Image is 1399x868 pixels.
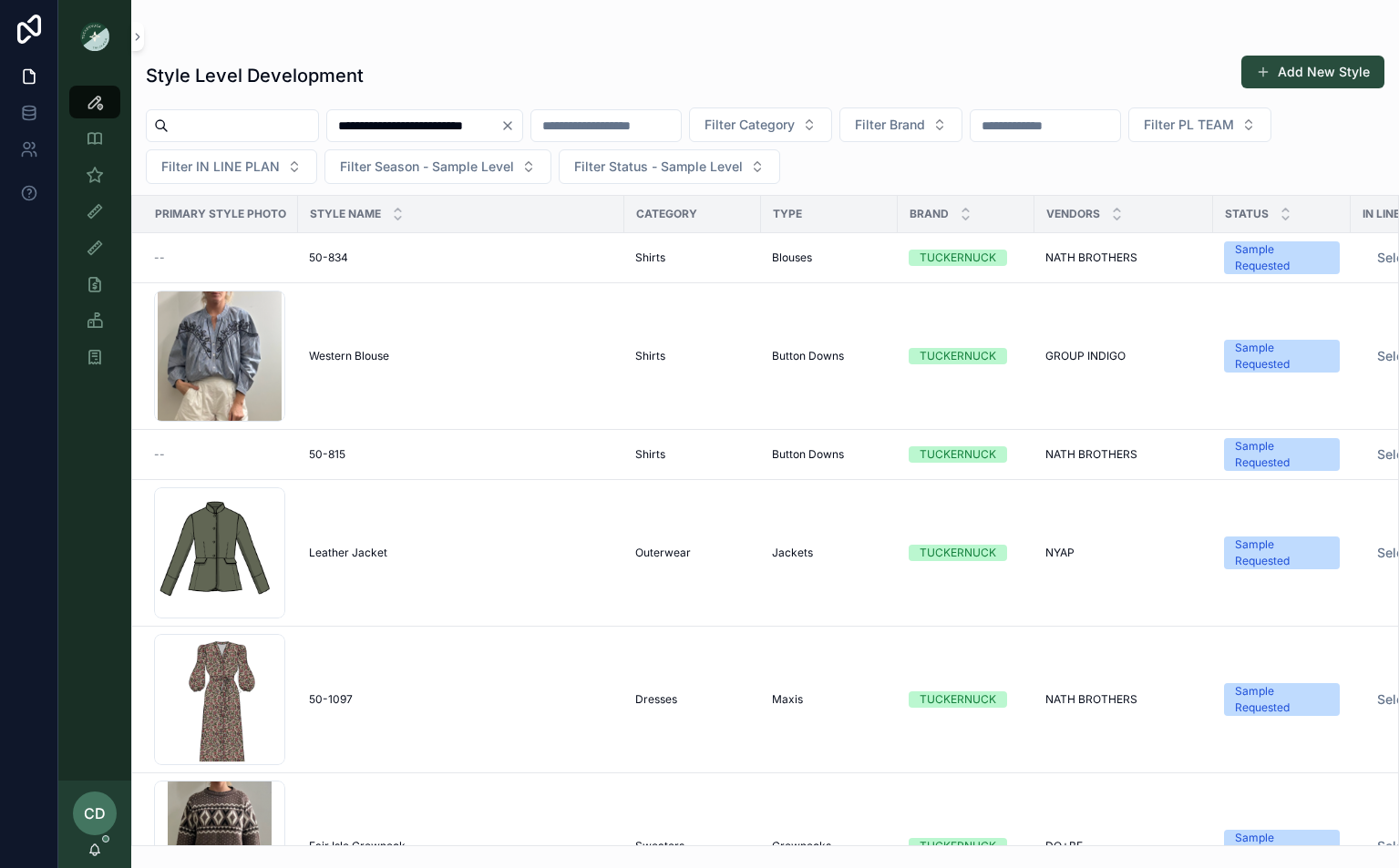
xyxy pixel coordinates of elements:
span: Primary Style Photo [155,207,286,221]
span: NYAP [1045,546,1075,560]
a: Blouses [772,250,887,265]
div: TUCKERNUCK [920,545,996,561]
span: Brand [910,207,949,221]
button: Select Button [559,149,780,184]
span: DO+BE [1045,839,1083,853]
a: -- [154,250,287,265]
div: TUCKERNUCK [920,446,996,463]
span: Western Blouse [309,349,389,363]
span: Dresses [635,692,677,707]
a: Sample Requested [1224,683,1340,716]
button: Add New Style [1241,56,1384,88]
button: Select Button [689,107,832,142]
a: Dresses [635,692,750,707]
h1: Style Level Development [146,63,364,88]
span: GROUP INDIGO [1045,349,1126,363]
a: Shirts [635,250,750,265]
a: 50-834 [309,250,613,265]
div: Sample Requested [1235,340,1329,373]
span: Filter Brand [855,116,925,134]
span: Filter Status - Sample Level [574,158,743,176]
a: 50-1097 [309,692,613,707]
a: TUCKERNUCK [909,691,1024,708]
button: Select Button [146,149,317,184]
span: CD [84,802,106,824]
span: Button Downs [772,447,844,462]
a: Sample Requested [1224,536,1340,569]
a: NATH BROTHERS [1045,447,1202,462]
span: Shirts [635,447,665,462]
span: -- [154,250,165,265]
span: 50-834 [309,250,348,265]
div: TUCKERNUCK [920,691,996,708]
a: TUCKERNUCK [909,348,1024,364]
span: Type [773,207,802,221]
div: Sample Requested [1235,683,1329,716]
div: TUCKERNUCK [920,250,996,266]
div: TUCKERNUCK [920,348,996,364]
a: NYAP [1045,546,1202,560]
span: Jackets [772,546,813,560]
span: Shirts [635,250,665,265]
span: Blouses [772,250,812,265]
a: -- [154,447,287,462]
div: Sample Requested [1235,830,1329,863]
span: Maxis [772,692,803,707]
button: Select Button [1128,107,1271,142]
a: Sweaters [635,839,750,853]
div: Sample Requested [1235,241,1329,274]
a: Crewnecks [772,839,887,853]
a: TUCKERNUCK [909,545,1024,561]
span: NATH BROTHERS [1045,692,1137,707]
a: Maxis [772,692,887,707]
a: Leather Jacket [309,546,613,560]
span: Filter Season - Sample Level [340,158,514,176]
a: Shirts [635,349,750,363]
a: TUCKERNUCK [909,250,1024,266]
span: Fair Isle Crewneck [309,839,406,853]
a: 50-815 [309,447,613,462]
a: Sample Requested [1224,340,1340,373]
a: Button Downs [772,447,887,462]
span: Filter IN LINE PLAN [161,158,280,176]
a: Shirts [635,447,750,462]
span: Sweaters [635,839,684,853]
a: Western Blouse [309,349,613,363]
a: Sample Requested [1224,241,1340,274]
a: DO+BE [1045,839,1202,853]
span: -- [154,447,165,462]
span: Category [636,207,697,221]
div: Sample Requested [1235,536,1329,569]
a: NATH BROTHERS [1045,692,1202,707]
span: NATH BROTHERS [1045,250,1137,265]
span: Filter PL TEAM [1144,116,1234,134]
span: 50-815 [309,447,345,462]
a: NATH BROTHERS [1045,250,1202,265]
span: Crewnecks [772,839,831,853]
a: Jackets [772,546,887,560]
a: Sample Requested [1224,830,1340,863]
span: Leather Jacket [309,546,387,560]
span: Status [1225,207,1269,221]
a: Fair Isle Crewneck [309,839,613,853]
span: Button Downs [772,349,844,363]
button: Select Button [839,107,962,142]
span: Style Name [310,207,381,221]
img: App logo [80,22,109,51]
a: Sample Requested [1224,438,1340,471]
a: GROUP INDIGO [1045,349,1202,363]
span: Shirts [635,349,665,363]
a: TUCKERNUCK [909,838,1024,854]
button: Clear [500,118,522,133]
a: TUCKERNUCK [909,446,1024,463]
a: Button Downs [772,349,887,363]
span: Filter Category [705,116,795,134]
div: TUCKERNUCK [920,838,996,854]
span: NATH BROTHERS [1045,447,1137,462]
span: Vendors [1046,207,1100,221]
a: Outerwear [635,546,750,560]
span: Outerwear [635,546,691,560]
div: Sample Requested [1235,438,1329,471]
span: 50-1097 [309,692,353,707]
